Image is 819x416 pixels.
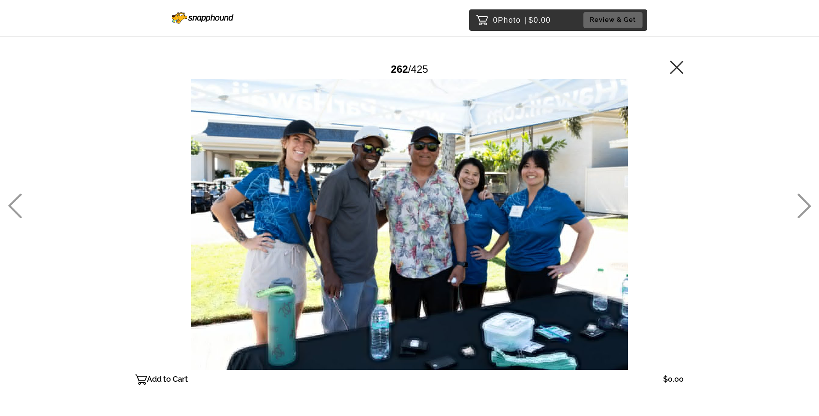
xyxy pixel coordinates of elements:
[493,13,551,27] p: 0 $0.00
[583,12,645,28] a: Review & Get
[525,16,527,24] span: |
[498,13,521,27] span: Photo
[172,12,233,24] img: Snapphound Logo
[411,63,428,75] span: 425
[663,372,684,386] p: $0.00
[391,63,408,75] span: 262
[147,372,188,386] p: Add to Cart
[583,12,643,28] button: Review & Get
[391,60,428,78] div: /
